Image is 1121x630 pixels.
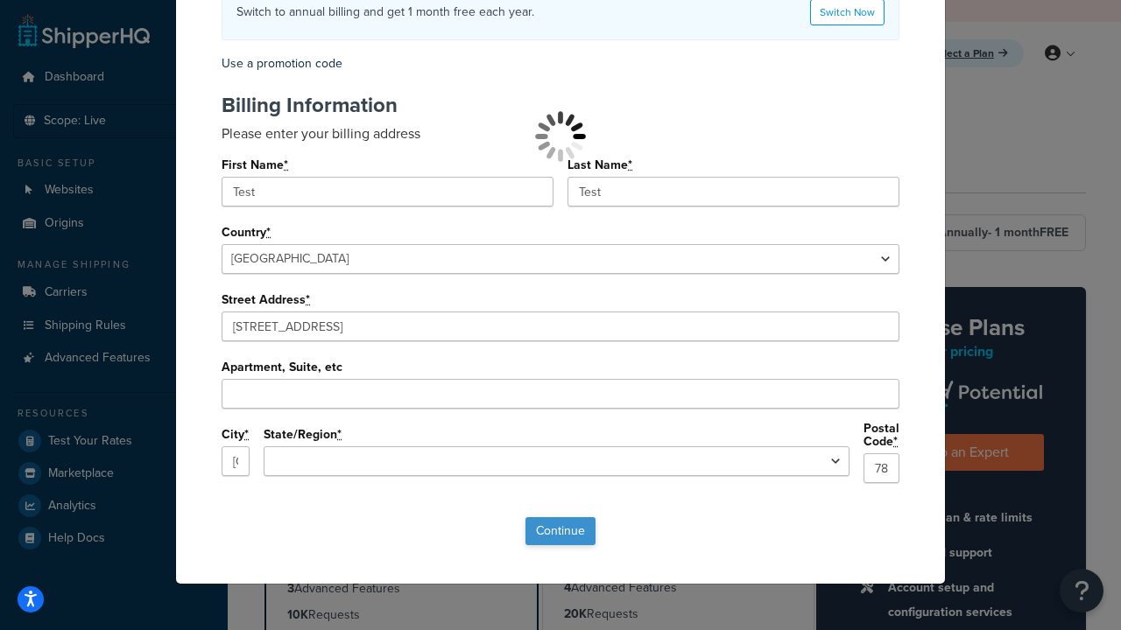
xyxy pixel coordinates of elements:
abbr: required [306,290,310,309]
abbr: required [284,156,288,174]
label: Last Name [568,158,633,172]
abbr: required [244,425,249,444]
input: Continue [525,517,596,545]
label: Street Address [222,293,311,307]
input: Enter a location [222,311,899,341]
label: First Name [222,158,289,172]
label: State/Region [264,428,342,442]
h2: Billing Information [222,94,899,116]
p: Please enter your billing address [222,123,899,143]
label: Apartment, Suite, etc [222,360,342,374]
abbr: required [266,223,271,241]
label: Postal Code [864,422,899,449]
abbr: required [628,156,632,174]
abbr: required [337,425,342,444]
label: City [222,428,250,442]
a: Use a promotion code [222,54,342,73]
h4: Switch to annual billing and get 1 month free each year. [236,3,534,21]
abbr: required [893,432,898,451]
label: Country [222,226,271,240]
